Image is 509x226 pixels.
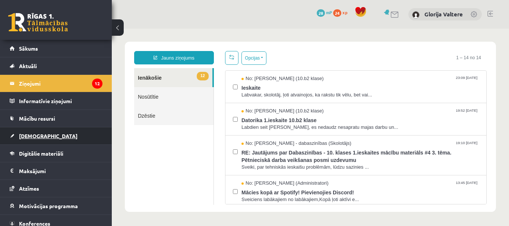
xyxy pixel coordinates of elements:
span: Aktuāli [19,63,37,69]
span: Datorika 1.ieskaite 10.b2 klase [130,86,367,95]
span: Sākums [19,45,38,52]
a: Rīgas 1. Tālmācības vidusskola [8,13,68,32]
a: No: [PERSON_NAME] (10.b2 klase) 19:52 [DATE] Datorika 1.ieskaite 10.b2 klase Labdien seit [PERSON... [130,79,367,102]
span: 28 [317,9,325,17]
span: 24 [333,9,341,17]
a: 24 xp [333,9,351,15]
span: Sveiciens labākajiem no labākajiem,Kopā ļoti aktīvi e... [130,168,367,175]
span: Motivācijas programma [19,203,78,209]
a: Digitālie materiāli [10,145,102,162]
a: Glorija Valtere [424,10,463,18]
legend: Ziņojumi [19,75,102,92]
span: No: [PERSON_NAME] (10.b2 klase) [130,47,212,54]
span: xp [342,9,347,15]
a: Maksājumi [10,162,102,179]
a: Informatīvie ziņojumi [10,92,102,109]
span: Labdien seit [PERSON_NAME], es nedaudz nesapratu majas darbu un... [130,95,367,102]
a: No: [PERSON_NAME] (10.b2 klase) 23:09 [DATE] Ieskaite Labvakar, skolotāj, ļoti atvainojos, ka rak... [130,47,367,70]
img: Glorija Valtere [412,11,420,19]
legend: Maksājumi [19,162,102,179]
span: mP [326,9,332,15]
a: Ziņojumi12 [10,75,102,92]
a: Nosūtītie [22,58,102,77]
span: No: [PERSON_NAME] (10.b2 klase) [130,79,212,86]
a: Dzēstie [22,77,102,96]
a: Motivācijas programma [10,197,102,214]
span: 12 [85,43,97,52]
span: [DEMOGRAPHIC_DATA] [19,133,78,139]
a: No: [PERSON_NAME] - dabaszinības (Skolotājs) 19:10 [DATE] RE: Jautājums par Dabaszinības - 10. kl... [130,111,367,142]
i: 12 [92,79,102,89]
a: [DEMOGRAPHIC_DATA] [10,127,102,144]
a: Jauns ziņojums [22,22,102,36]
button: Opcijas [130,23,155,36]
a: Aktuāli [10,57,102,74]
span: 19:10 [DATE] [342,111,367,117]
span: 19:52 [DATE] [342,79,367,85]
span: 1 – 14 no 14 [339,22,375,36]
legend: Informatīvie ziņojumi [19,92,102,109]
span: Labvakar, skolotāj, ļoti atvainojos, ka rakstu tik vēlu, bet vai... [130,63,367,70]
a: 12Ienākošie [22,39,101,58]
span: No: [PERSON_NAME] - dabaszinības (Skolotājs) [130,111,240,118]
span: Ieskaite [130,54,367,63]
span: Atzīmes [19,185,39,192]
span: Mācies kopā ar Spotify! Pievienojies Discord! [130,158,367,168]
span: RE: Jautājums par Dabaszinības - 10. klases 1.ieskaites mācību materiāls #4 3. tēma. Pētnieciskā ... [130,118,367,135]
span: 23:09 [DATE] [342,47,367,52]
span: Digitālie materiāli [19,150,63,157]
a: 28 mP [317,9,332,15]
span: No: [PERSON_NAME] (Administratori) [130,151,217,158]
span: Sveiki, par tehniskās ieskaišu problēmām, lūdzu sazinies ... [130,135,367,142]
a: Mācību resursi [10,110,102,127]
a: Atzīmes [10,180,102,197]
span: 13:45 [DATE] [342,151,367,157]
a: Sākums [10,40,102,57]
a: No: [PERSON_NAME] (Administratori) 13:45 [DATE] Mācies kopā ar Spotify! Pievienojies Discord! Sve... [130,151,367,174]
span: Mācību resursi [19,115,55,122]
